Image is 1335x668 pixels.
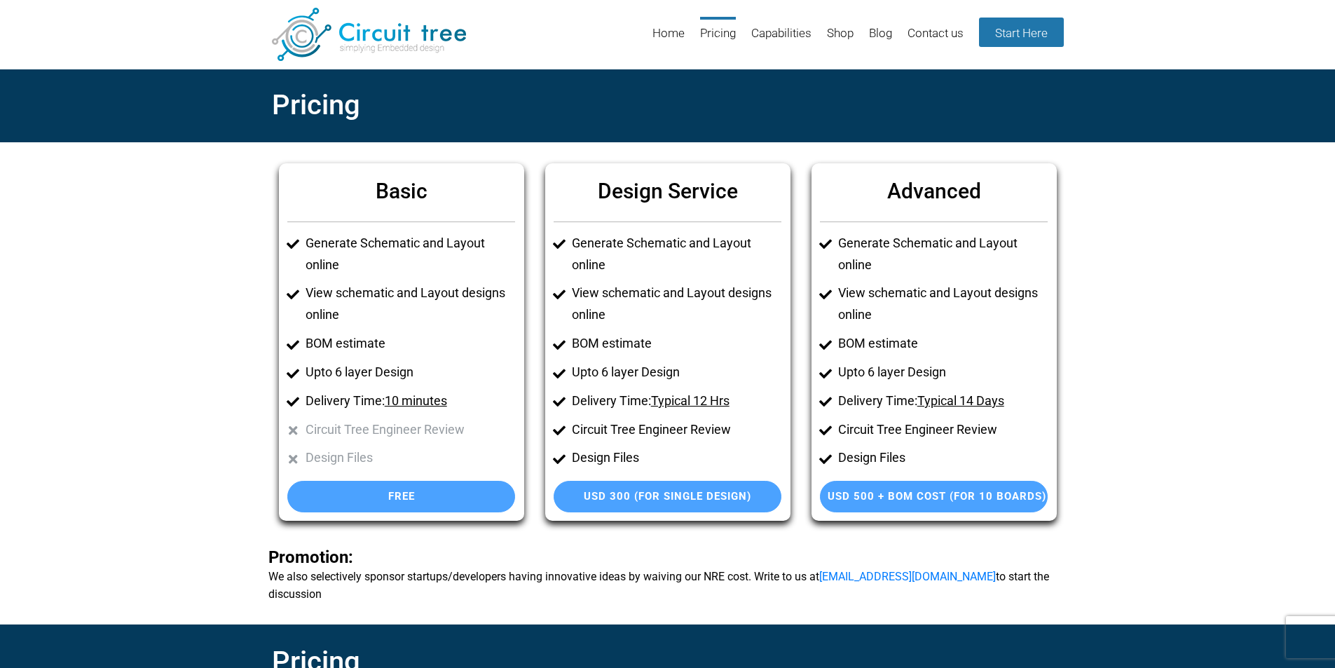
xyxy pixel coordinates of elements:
[572,333,781,355] li: BOM estimate
[751,17,812,62] a: Capabilities
[572,362,781,383] li: Upto 6 layer Design
[554,481,781,512] a: USD 300 (For single Design)
[820,172,1048,210] h6: Advanced
[869,17,892,62] a: Blog
[306,333,515,355] li: BOM estimate
[917,393,1004,408] u: Typical 14 Days
[272,81,1064,130] h2: Pricing
[838,233,1048,276] li: Generate Schematic and Layout online
[827,17,854,62] a: Shop
[306,233,515,276] li: Generate Schematic and Layout online
[700,17,736,62] a: Pricing
[838,333,1048,355] li: BOM estimate
[838,447,1048,469] li: Design Files
[838,362,1048,383] li: Upto 6 layer Design
[306,447,515,469] li: Design Files
[306,362,515,383] li: Upto 6 layer Design
[287,481,515,512] a: Free
[572,419,781,441] li: Circuit Tree Engineer Review
[908,17,964,62] a: Contact us
[572,282,781,326] li: View schematic and Layout designs online
[838,390,1048,412] li: Delivery Time:
[651,393,730,408] u: Typical 12 Hrs
[572,447,781,469] li: Design Files
[306,390,515,412] li: Delivery Time:
[838,282,1048,326] li: View schematic and Layout designs online
[306,282,515,326] li: View schematic and Layout designs online
[572,390,781,412] li: Delivery Time:
[287,172,515,210] h6: Basic
[272,8,466,61] img: Circuit Tree
[554,172,781,210] h6: Design Service
[268,549,1067,603] b: We also selectively sponsor startups/developers having innovative ideas by waiving our NRE cost. ...
[385,393,447,408] u: 10 minutes
[572,233,781,276] li: Generate Schematic and Layout online
[268,547,353,567] span: Promotion:
[652,17,685,62] a: Home
[306,419,515,441] li: Circuit Tree Engineer Review
[838,419,1048,441] li: Circuit Tree Engineer Review
[819,570,996,583] a: [EMAIL_ADDRESS][DOMAIN_NAME]
[979,18,1064,47] a: Start Here
[820,481,1048,512] a: USD 500 + BOM Cost (For 10 Boards)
